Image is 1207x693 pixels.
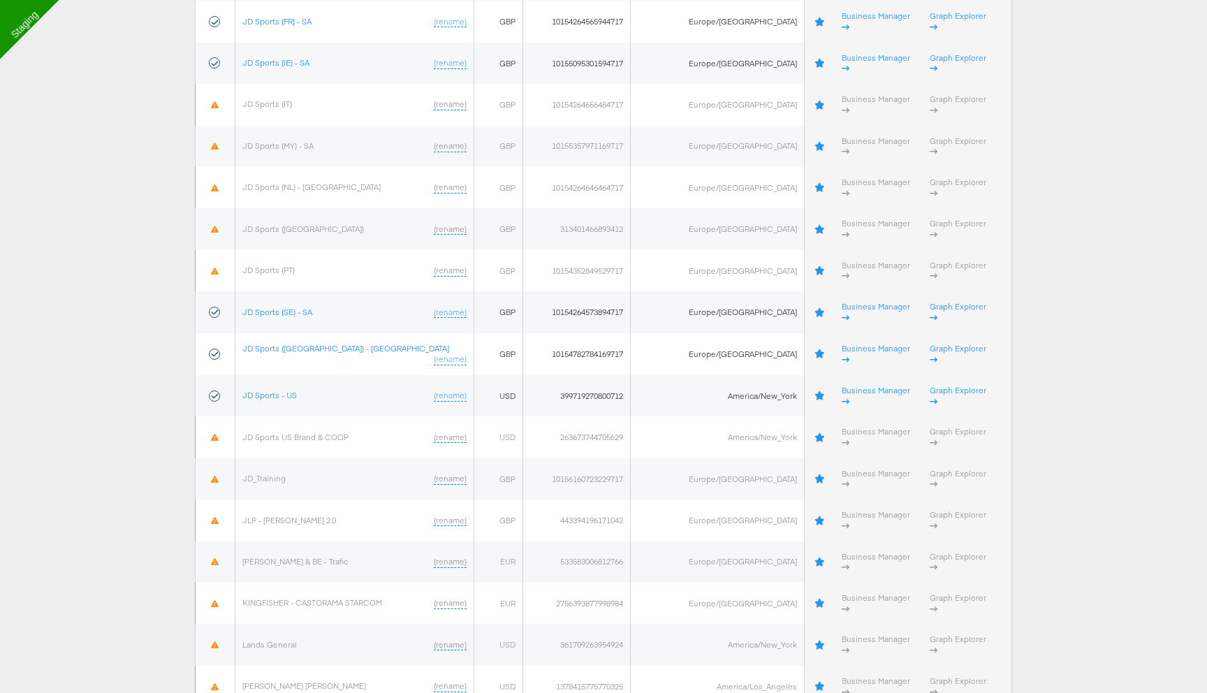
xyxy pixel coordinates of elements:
[242,473,286,483] a: JD_Training
[523,208,631,249] td: 313401466893412
[523,43,631,84] td: 10155095301594717
[474,43,523,84] td: GBP
[631,458,805,499] td: Europe/[GEOGRAPHIC_DATA]
[474,541,523,583] td: EUR
[523,250,631,291] td: 10154352849529717
[842,52,910,74] a: Business Manager
[930,634,986,655] a: Graph Explorer
[631,416,805,458] td: America/New_York
[474,499,523,541] td: GBP
[242,515,336,525] a: JLP - [PERSON_NAME] 2.0
[631,499,805,541] td: Europe/[GEOGRAPHIC_DATA]
[242,343,449,353] a: JD Sports ([GEOGRAPHIC_DATA]) - [GEOGRAPHIC_DATA]
[631,583,805,624] td: Europe/[GEOGRAPHIC_DATA]
[523,126,631,167] td: 10155357971169717
[474,583,523,624] td: EUR
[842,634,910,655] a: Business Manager
[474,375,523,416] td: USD
[242,99,292,109] a: JD Sports (IT)
[242,556,348,567] a: [PERSON_NAME] & BE - Trafic
[523,333,631,375] td: 10154782784169717
[631,250,805,291] td: Europe/[GEOGRAPHIC_DATA]
[434,473,467,485] a: (rename)
[474,84,523,125] td: GBP
[242,639,297,650] a: Lands General
[474,167,523,208] td: GBP
[631,375,805,416] td: America/New_York
[842,260,910,282] a: Business Manager
[842,509,910,531] a: Business Manager
[242,57,309,68] a: JD Sports (IE) - SA
[434,182,467,194] a: (rename)
[523,499,631,541] td: 443394196171042
[434,556,467,568] a: (rename)
[474,1,523,42] td: GBP
[930,94,986,115] a: Graph Explorer
[434,224,467,235] a: (rename)
[631,208,805,249] td: Europe/[GEOGRAPHIC_DATA]
[523,624,631,665] td: 361709263954924
[242,224,364,234] a: JD Sports ([GEOGRAPHIC_DATA])
[930,551,986,573] a: Graph Explorer
[434,597,467,609] a: (rename)
[434,390,467,402] a: (rename)
[242,597,382,608] a: KINGFISHER - CASTORAMA STARCOM
[930,10,986,32] a: Graph Explorer
[930,260,986,282] a: Graph Explorer
[930,509,986,531] a: Graph Explorer
[434,140,467,152] a: (rename)
[842,468,910,490] a: Business Manager
[523,167,631,208] td: 10154264646464717
[523,458,631,499] td: 10156160723229717
[242,182,381,192] a: JD Sports (NL) - [GEOGRAPHIC_DATA]
[434,265,467,277] a: (rename)
[434,99,467,110] a: (rename)
[842,301,910,323] a: Business Manager
[842,426,910,448] a: Business Manager
[842,343,910,365] a: Business Manager
[631,84,805,125] td: Europe/[GEOGRAPHIC_DATA]
[242,390,297,400] a: JD Sports - US
[842,177,910,198] a: Business Manager
[842,551,910,573] a: Business Manager
[631,291,805,333] td: Europe/[GEOGRAPHIC_DATA]
[434,307,467,319] a: (rename)
[523,583,631,624] td: 2756393877998984
[930,343,986,365] a: Graph Explorer
[523,291,631,333] td: 10154264573894717
[631,333,805,375] td: Europe/[GEOGRAPHIC_DATA]
[242,432,349,442] a: JD Sports US Brand & COOP
[474,416,523,458] td: USD
[631,541,805,583] td: Europe/[GEOGRAPHIC_DATA]
[842,592,910,614] a: Business Manager
[434,57,467,69] a: (rename)
[434,515,467,527] a: (rename)
[842,385,910,407] a: Business Manager
[930,52,986,74] a: Graph Explorer
[631,126,805,167] td: Europe/[GEOGRAPHIC_DATA]
[523,1,631,42] td: 10154264565944717
[434,432,467,444] a: (rename)
[523,375,631,416] td: 399719270800712
[434,680,467,692] a: (rename)
[631,167,805,208] td: Europe/[GEOGRAPHIC_DATA]
[474,126,523,167] td: GBP
[930,218,986,240] a: Graph Explorer
[930,177,986,198] a: Graph Explorer
[930,592,986,614] a: Graph Explorer
[242,307,312,317] a: JD Sports (SE) - SA
[930,385,986,407] a: Graph Explorer
[474,291,523,333] td: GBP
[930,136,986,157] a: Graph Explorer
[474,250,523,291] td: GBP
[242,140,314,151] a: JD Sports (MY) - SA
[474,333,523,375] td: GBP
[242,16,312,27] a: JD Sports (FR) - SA
[434,353,467,365] a: (rename)
[842,136,910,157] a: Business Manager
[434,16,467,28] a: (rename)
[842,218,910,240] a: Business Manager
[474,458,523,499] td: GBP
[631,1,805,42] td: Europe/[GEOGRAPHIC_DATA]
[523,416,631,458] td: 263673744705629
